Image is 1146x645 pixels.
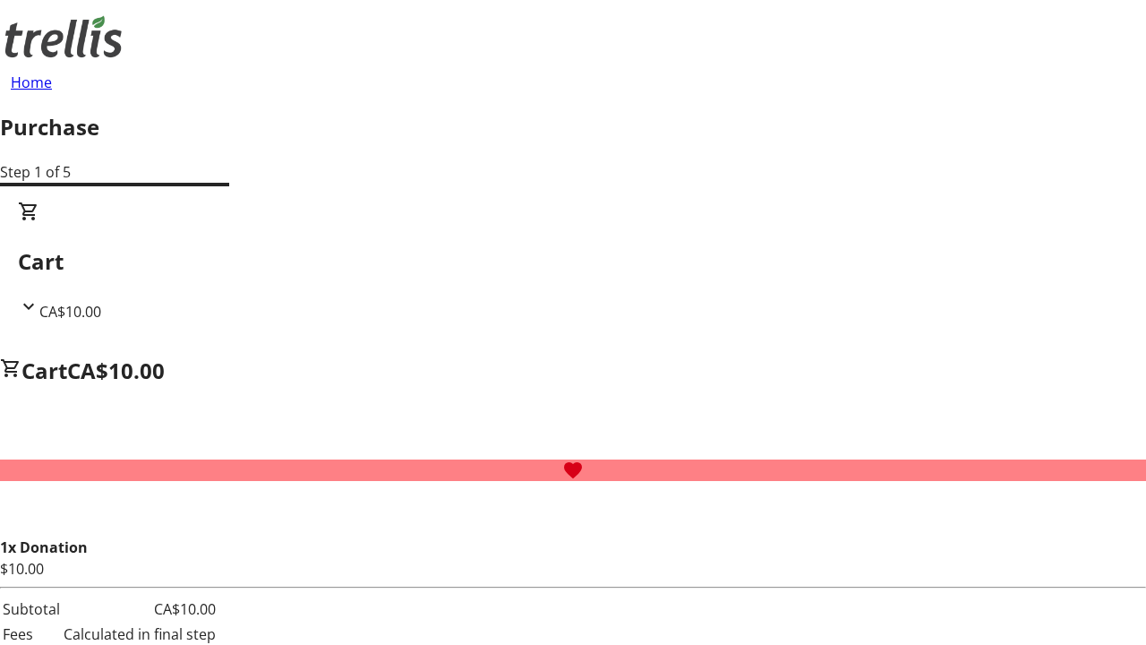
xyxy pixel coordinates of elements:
[18,245,1128,278] h2: Cart
[67,356,165,385] span: CA$10.00
[63,598,217,621] td: CA$10.00
[39,302,101,322] span: CA$10.00
[2,598,61,621] td: Subtotal
[21,356,67,385] span: Cart
[18,201,1128,322] div: CartCA$10.00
